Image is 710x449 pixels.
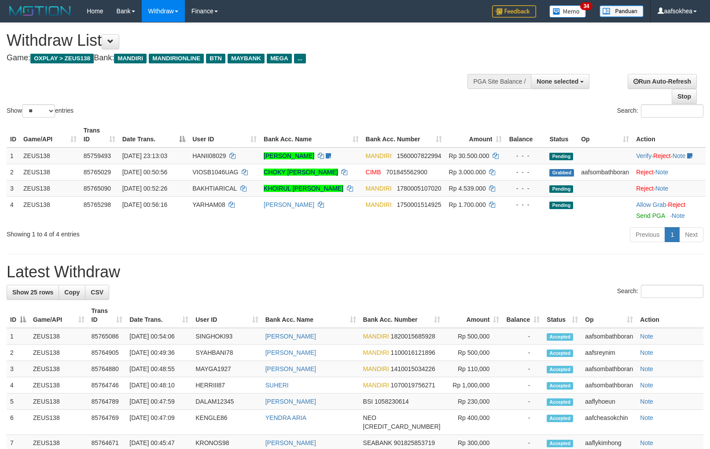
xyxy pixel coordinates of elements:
[549,185,573,193] span: Pending
[549,202,573,209] span: Pending
[7,410,29,435] td: 6
[126,345,192,361] td: [DATE] 00:49:36
[509,184,542,193] div: - - -
[7,226,289,239] div: Showing 1 to 4 of 4 entries
[547,366,573,373] span: Accepted
[91,289,103,296] span: CSV
[391,365,435,372] span: Copy 1410015034226 to clipboard
[503,345,543,361] td: -
[264,185,343,192] a: KHOIRUL [PERSON_NAME]
[122,185,167,192] span: [DATE] 00:52:26
[85,285,109,300] a: CSV
[503,361,543,377] td: -
[397,152,441,159] span: Copy 1560007822994 to clipboard
[7,164,20,180] td: 2
[640,365,653,372] a: Note
[492,5,536,18] img: Feedback.jpg
[636,169,654,176] a: Reject
[126,303,192,328] th: Date Trans.: activate to sort column ascending
[80,122,119,147] th: Trans ID: activate to sort column ascending
[640,333,653,340] a: Note
[192,303,262,328] th: User ID: activate to sort column ascending
[264,169,338,176] a: CHOKY [PERSON_NAME]
[114,54,147,63] span: MANDIRI
[29,361,88,377] td: ZEUS138
[640,382,653,389] a: Note
[673,152,686,159] a: Note
[59,285,85,300] a: Copy
[363,398,373,405] span: BSI
[126,377,192,394] td: [DATE] 00:48:10
[7,147,20,164] td: 1
[88,410,126,435] td: 85764769
[633,122,706,147] th: Action
[580,2,592,10] span: 34
[449,169,486,176] span: Rp 3.000.000
[581,303,636,328] th: Op: activate to sort column ascending
[449,152,489,159] span: Rp 30.500.000
[546,122,578,147] th: Status
[547,382,573,390] span: Accepted
[445,122,506,147] th: Amount: activate to sort column ascending
[444,377,503,394] td: Rp 1,000,000
[665,227,680,242] a: 1
[655,185,669,192] a: Note
[641,285,703,298] input: Search:
[7,54,464,63] h4: Game: Bank:
[192,201,225,208] span: YARHAM08
[20,164,80,180] td: ZEUS138
[549,153,573,160] span: Pending
[265,382,289,389] a: SUHERI
[265,414,306,421] a: YENDRA ARIA
[88,328,126,345] td: 85765086
[397,185,441,192] span: Copy 1780005107020 to clipboard
[29,394,88,410] td: ZEUS138
[581,377,636,394] td: aafsombathboran
[628,74,697,89] a: Run Auto-Refresh
[260,122,362,147] th: Bank Acc. Name: activate to sort column ascending
[363,382,389,389] span: MANDIRI
[192,361,262,377] td: MAYGA1927
[363,439,392,446] span: SEABANK
[88,361,126,377] td: 85764880
[7,361,29,377] td: 3
[444,328,503,345] td: Rp 500,000
[84,169,111,176] span: 85765029
[228,54,265,63] span: MAYBANK
[444,345,503,361] td: Rp 500,000
[581,394,636,410] td: aaflyhoeun
[29,328,88,345] td: ZEUS138
[547,440,573,447] span: Accepted
[547,333,573,341] span: Accepted
[264,201,314,208] a: [PERSON_NAME]
[126,328,192,345] td: [DATE] 00:54:06
[7,180,20,196] td: 3
[84,152,111,159] span: 85759493
[547,350,573,357] span: Accepted
[547,398,573,406] span: Accepted
[549,5,586,18] img: Button%20Memo.svg
[391,349,435,356] span: Copy 1100016121896 to clipboard
[366,169,381,176] span: CIMB
[294,54,306,63] span: ...
[192,152,226,159] span: HANII08029
[509,168,542,177] div: - - -
[20,180,80,196] td: ZEUS138
[640,414,653,421] a: Note
[531,74,589,89] button: None selected
[122,152,167,159] span: [DATE] 23:13:03
[444,410,503,435] td: Rp 400,000
[391,333,435,340] span: Copy 1820015685928 to clipboard
[363,365,389,372] span: MANDIRI
[633,180,706,196] td: ·
[633,196,706,224] td: ·
[7,122,20,147] th: ID
[7,394,29,410] td: 5
[503,303,543,328] th: Balance: activate to sort column ascending
[366,201,392,208] span: MANDIRI
[192,328,262,345] td: SINGHOKI93
[503,377,543,394] td: -
[267,54,292,63] span: MEGA
[397,201,441,208] span: Copy 1750001514925 to clipboard
[265,439,316,446] a: [PERSON_NAME]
